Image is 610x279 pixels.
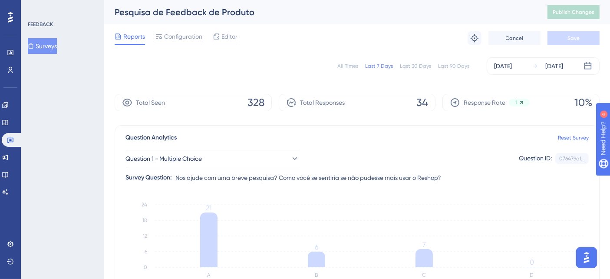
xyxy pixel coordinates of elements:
div: FEEDBACK [28,21,53,28]
tspan: 24 [142,202,147,208]
div: [DATE] [545,61,563,71]
div: [DATE] [494,61,512,71]
button: Cancel [488,31,541,45]
span: Question Analytics [125,133,177,143]
text: A [207,272,211,278]
a: Reset Survey [558,134,589,141]
tspan: 0 [530,258,534,266]
span: 328 [247,96,264,110]
tspan: 18 [142,217,147,223]
span: Question 1 - Multiple Choice [125,153,202,164]
span: Total Responses [300,97,345,108]
iframe: UserGuiding AI Assistant Launcher [574,245,600,271]
span: Reports [123,31,145,42]
span: Configuration [164,31,202,42]
span: 10% [574,96,592,110]
div: 076479c1... [559,155,585,162]
button: Publish Changes [547,5,600,19]
button: Question 1 - Multiple Choice [125,150,299,167]
span: Cancel [506,35,524,42]
div: Survey Question: [125,173,172,183]
button: Save [547,31,600,45]
span: Nos ajude com uma breve pesquisa? Como você se sentiria se não pudesse mais usar o Reshop? [175,173,441,183]
text: B [315,272,318,278]
div: Last 90 Days [438,63,469,70]
div: Question ID: [519,153,552,164]
tspan: 6 [145,249,147,255]
span: Editor [221,31,237,42]
div: Pesquisa de Feedback de Produto [115,6,526,18]
tspan: 21 [206,204,212,212]
span: Response Rate [464,97,505,108]
span: Need Help? [20,2,54,13]
tspan: 7 [422,240,426,249]
span: 1 [515,99,517,106]
span: Total Seen [136,97,165,108]
div: Last 30 Days [400,63,431,70]
tspan: 12 [143,233,147,239]
span: Publish Changes [553,9,594,16]
span: 34 [416,96,428,110]
div: 4 [60,4,63,11]
text: C [422,272,426,278]
tspan: 6 [315,243,318,251]
span: Save [567,35,580,42]
button: Surveys [28,38,57,54]
div: All Times [337,63,358,70]
text: D [530,272,534,278]
div: Last 7 Days [365,63,393,70]
tspan: 0 [144,264,147,270]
